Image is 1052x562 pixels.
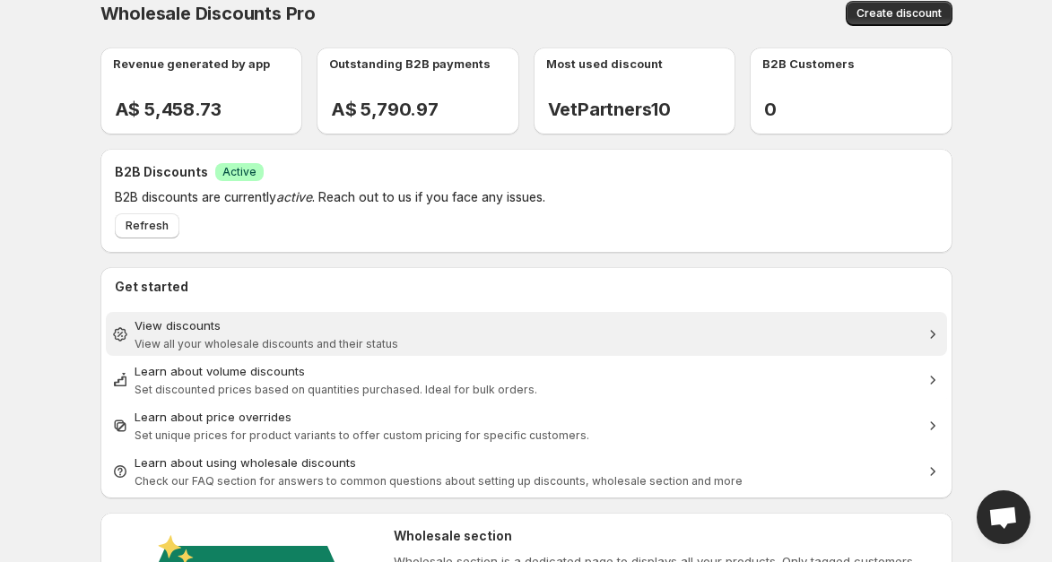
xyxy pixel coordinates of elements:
h2: VetPartners10 [548,99,736,120]
h2: A$ 5,458.73 [115,99,303,120]
p: B2B discounts are currently . Reach out to us if you face any issues. [115,188,830,206]
h2: A$ 5,790.97 [331,99,519,120]
p: Outstanding B2B payments [329,55,491,73]
h2: Wholesale section [394,527,938,545]
button: Create discount [846,1,952,26]
span: Active [222,165,256,179]
h2: B2B Discounts [115,163,208,181]
div: Learn about volume discounts [135,362,918,380]
span: Check our FAQ section for answers to common questions about setting up discounts, wholesale secti... [135,474,743,488]
p: B2B Customers [762,55,855,73]
span: Wholesale Discounts Pro [100,3,316,24]
span: Refresh [126,219,169,233]
span: Create discount [856,6,942,21]
span: Set discounted prices based on quantities purchased. Ideal for bulk orders. [135,383,537,396]
div: View discounts [135,316,918,334]
div: Learn about price overrides [135,408,918,426]
span: View all your wholesale discounts and their status [135,337,398,350]
span: Set unique prices for product variants to offer custom pricing for specific customers. [135,428,589,442]
em: active [276,189,312,204]
div: Learn about using wholesale discounts [135,454,918,471]
button: Refresh [115,213,179,238]
p: Revenue generated by app [113,55,270,73]
p: Most used discount [546,55,663,73]
h2: Get started [115,278,938,296]
h2: 0 [764,99,952,120]
div: Open chat [977,490,1030,544]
